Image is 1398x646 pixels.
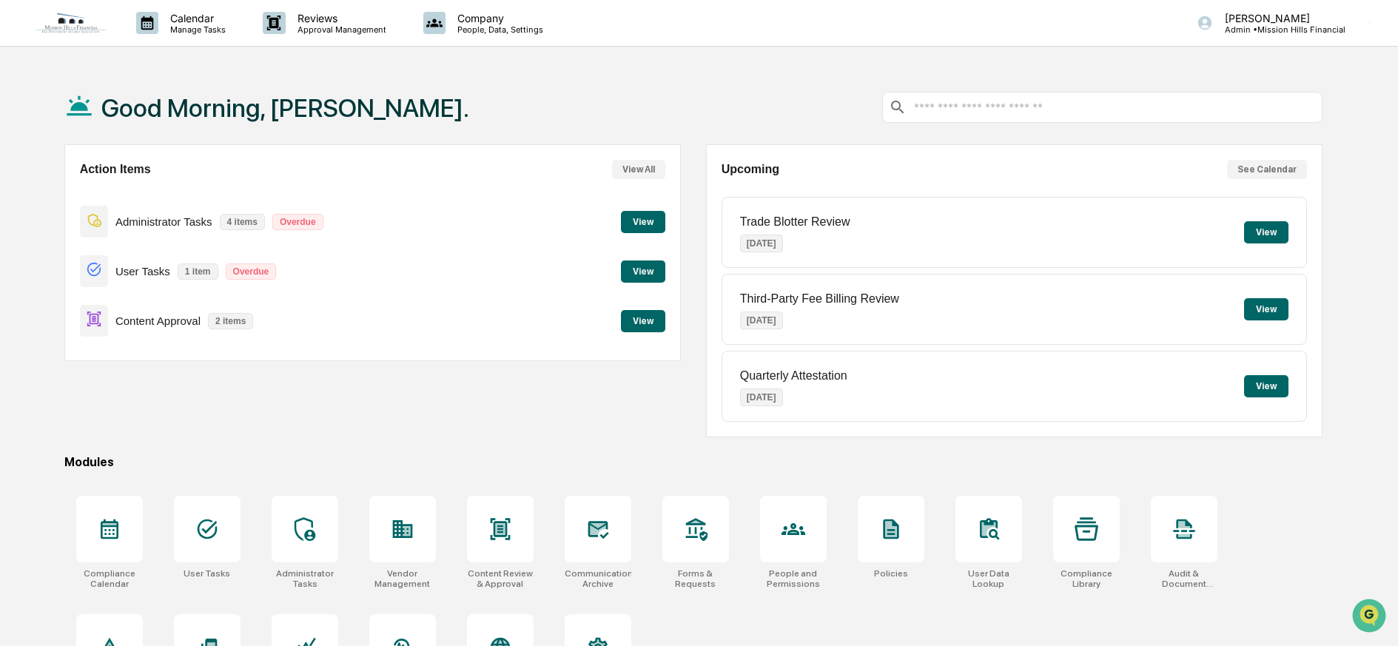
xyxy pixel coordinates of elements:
div: Content Review & Approval [467,568,534,589]
button: Start new chat [252,118,269,135]
span: Pylon [147,251,179,262]
div: We're available if you need us! [50,128,187,140]
div: Compliance Calendar [76,568,143,589]
p: 2 items [208,313,253,329]
div: 🗄️ [107,188,119,200]
div: Vendor Management [369,568,436,589]
p: Quarterly Attestation [740,369,847,383]
button: See Calendar [1227,160,1307,179]
span: Attestations [122,186,184,201]
p: Overdue [272,214,323,230]
img: 1746055101610-c473b297-6a78-478c-a979-82029cc54cd1 [15,113,41,140]
div: User Tasks [184,568,230,579]
div: People and Permissions [760,568,827,589]
p: Overdue [226,263,277,280]
p: User Tasks [115,265,170,277]
p: Reviews [286,12,394,24]
h2: Action Items [80,163,151,176]
img: logo [36,12,107,34]
p: [PERSON_NAME] [1213,12,1345,24]
a: View [621,263,665,277]
p: Calendar [158,12,233,24]
p: [DATE] [740,312,783,329]
div: User Data Lookup [955,568,1022,589]
p: Administrator Tasks [115,215,212,228]
p: 4 items [220,214,265,230]
div: Communications Archive [565,568,631,589]
p: Company [446,12,551,24]
button: View [1244,221,1288,243]
p: Admin • Mission Hills Financial [1213,24,1345,35]
span: Preclearance [30,186,95,201]
button: View [621,260,665,283]
button: View [621,211,665,233]
div: 🔎 [15,216,27,228]
button: View [1244,375,1288,397]
a: 🔎Data Lookup [9,209,99,235]
p: How can we help? [15,31,269,55]
h1: Good Morning, [PERSON_NAME]. [101,93,469,123]
p: Manage Tasks [158,24,233,35]
p: People, Data, Settings [446,24,551,35]
div: Policies [874,568,908,579]
p: Third-Party Fee Billing Review [740,292,899,306]
a: View [621,214,665,228]
a: 🗄️Attestations [101,181,189,207]
span: Data Lookup [30,215,93,229]
div: Forms & Requests [662,568,729,589]
div: Administrator Tasks [272,568,338,589]
iframe: Open customer support [1351,597,1391,637]
a: Powered byPylon [104,250,179,262]
p: Trade Blotter Review [740,215,850,229]
h2: Upcoming [722,163,779,176]
p: Content Approval [115,314,201,327]
p: Approval Management [286,24,394,35]
div: Audit & Document Logs [1151,568,1217,589]
button: View [1244,298,1288,320]
p: [DATE] [740,235,783,252]
div: Start new chat [50,113,243,128]
div: Compliance Library [1053,568,1120,589]
div: 🖐️ [15,188,27,200]
a: View [621,313,665,327]
div: Modules [64,455,1323,469]
p: [DATE] [740,388,783,406]
button: View [621,310,665,332]
button: View All [612,160,665,179]
p: 1 item [178,263,218,280]
a: 🖐️Preclearance [9,181,101,207]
